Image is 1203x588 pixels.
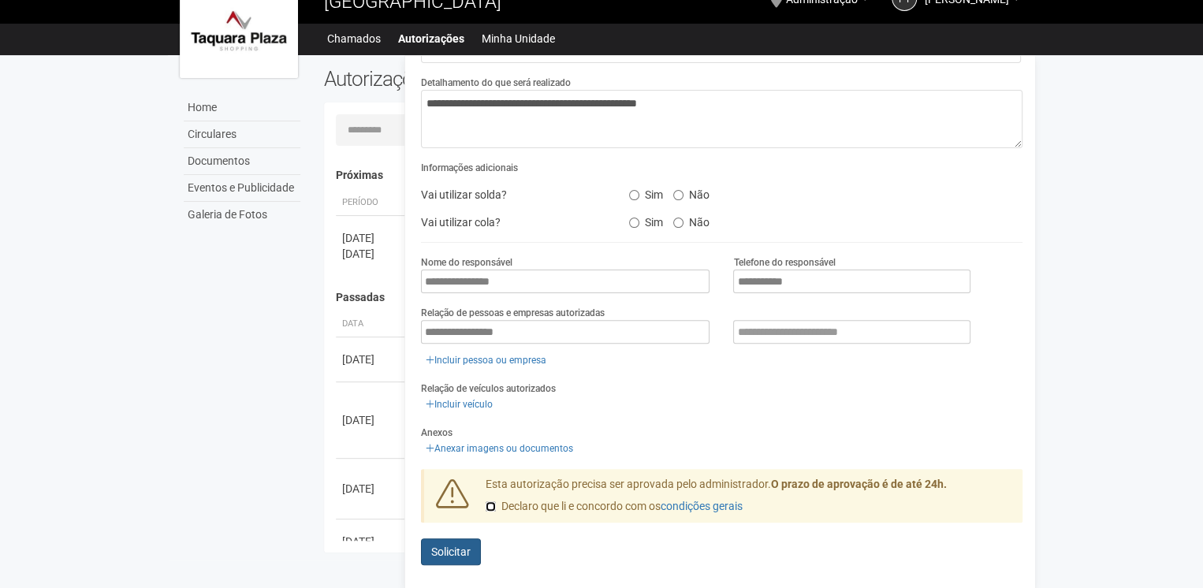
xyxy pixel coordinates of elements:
[673,183,710,202] label: Não
[324,67,661,91] h2: Autorizações
[184,175,300,202] a: Eventos e Publicidade
[486,501,496,512] input: Declaro que li e concordo com oscondições gerais
[421,76,571,90] label: Detalhamento do que será realizado
[398,28,464,50] a: Autorizações
[482,28,555,50] a: Minha Unidade
[336,311,407,337] th: Data
[421,306,605,320] label: Relação de pessoas e empresas autorizadas
[336,292,1011,303] h4: Passadas
[336,169,1011,181] h4: Próximas
[474,477,1022,523] div: Esta autorização precisa ser aprovada pelo administrador.
[342,412,400,428] div: [DATE]
[421,396,497,413] a: Incluir veículo
[486,499,743,515] label: Declaro que li e concordo com os
[421,161,518,175] label: Informações adicionais
[342,534,400,549] div: [DATE]
[342,481,400,497] div: [DATE]
[673,210,710,229] label: Não
[421,538,481,565] button: Solicitar
[336,190,407,216] th: Período
[342,352,400,367] div: [DATE]
[629,190,639,200] input: Sim
[342,230,400,246] div: [DATE]
[184,95,300,121] a: Home
[184,148,300,175] a: Documentos
[629,183,663,202] label: Sim
[421,352,551,369] a: Incluir pessoa ou empresa
[327,28,381,50] a: Chamados
[421,440,578,457] a: Anexar imagens ou documentos
[661,500,743,512] a: condições gerais
[184,202,300,228] a: Galeria de Fotos
[421,255,512,270] label: Nome do responsável
[629,218,639,228] input: Sim
[431,545,471,558] span: Solicitar
[771,478,947,490] strong: O prazo de aprovação é de até 24h.
[673,218,683,228] input: Não
[409,210,617,234] div: Vai utilizar cola?
[409,183,617,207] div: Vai utilizar solda?
[421,426,453,440] label: Anexos
[342,246,400,262] div: [DATE]
[733,255,835,270] label: Telefone do responsável
[184,121,300,148] a: Circulares
[629,210,663,229] label: Sim
[673,190,683,200] input: Não
[421,381,556,396] label: Relação de veículos autorizados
